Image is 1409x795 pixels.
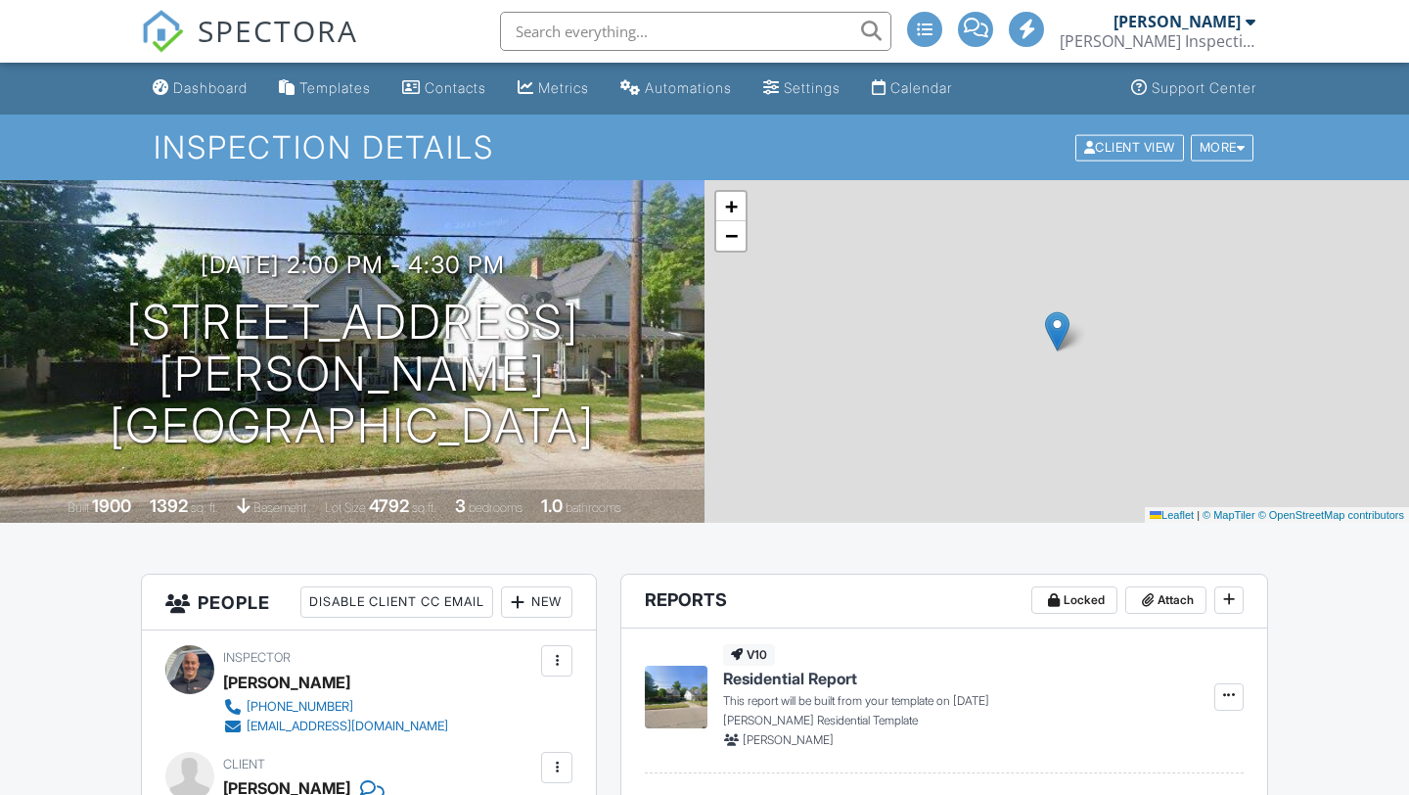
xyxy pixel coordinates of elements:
div: Contacts [425,79,486,96]
input: Search everything... [500,12,891,51]
div: Dashboard [173,79,248,96]
div: Client View [1075,134,1184,161]
div: New [501,586,572,618]
a: Leaflet [1150,509,1194,521]
a: [PHONE_NUMBER] [223,697,448,717]
span: bedrooms [469,500,523,515]
a: [EMAIL_ADDRESS][DOMAIN_NAME] [223,717,448,736]
div: Settings [784,79,841,96]
a: Client View [1073,139,1189,154]
div: Disable Client CC Email [300,586,493,618]
h1: Inspection Details [154,130,1255,164]
div: Support Center [1152,79,1256,96]
span: Inspector [223,650,291,665]
a: © OpenStreetMap contributors [1258,509,1404,521]
div: [PERSON_NAME] [1114,12,1241,31]
span: sq.ft. [412,500,436,515]
span: − [725,223,738,248]
div: [EMAIL_ADDRESS][DOMAIN_NAME] [247,719,448,734]
a: Settings [755,70,848,107]
div: Metrics [538,79,589,96]
div: 3 [455,495,466,516]
span: Lot Size [325,500,366,515]
div: McNamara Inspections [1060,31,1255,51]
a: Support Center [1123,70,1264,107]
a: Automations (Advanced) [613,70,740,107]
span: basement [253,500,306,515]
div: 4792 [369,495,409,516]
img: Marker [1045,311,1069,351]
a: Dashboard [145,70,255,107]
a: Metrics [510,70,597,107]
h1: [STREET_ADDRESS][PERSON_NAME] [GEOGRAPHIC_DATA] [31,297,673,451]
div: 1.0 [541,495,563,516]
div: Calendar [890,79,952,96]
div: [PHONE_NUMBER] [247,699,353,715]
span: Built [68,500,89,515]
a: Calendar [864,70,960,107]
img: The Best Home Inspection Software - Spectora [141,10,184,53]
div: Templates [299,79,371,96]
div: 1392 [150,495,188,516]
span: + [725,194,738,218]
h3: [DATE] 2:00 pm - 4:30 pm [201,252,505,278]
div: 1900 [92,495,131,516]
span: Client [223,757,265,772]
div: More [1191,134,1254,161]
a: Zoom in [716,192,746,221]
a: © MapTiler [1203,509,1255,521]
a: Templates [271,70,379,107]
a: Contacts [394,70,494,107]
div: [PERSON_NAME] [223,668,350,697]
span: sq. ft. [191,500,218,515]
span: SPECTORA [198,10,358,51]
span: bathrooms [566,500,621,515]
span: | [1197,509,1200,521]
a: SPECTORA [141,26,358,68]
div: Automations [645,79,732,96]
h3: People [142,575,596,631]
a: Zoom out [716,221,746,251]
